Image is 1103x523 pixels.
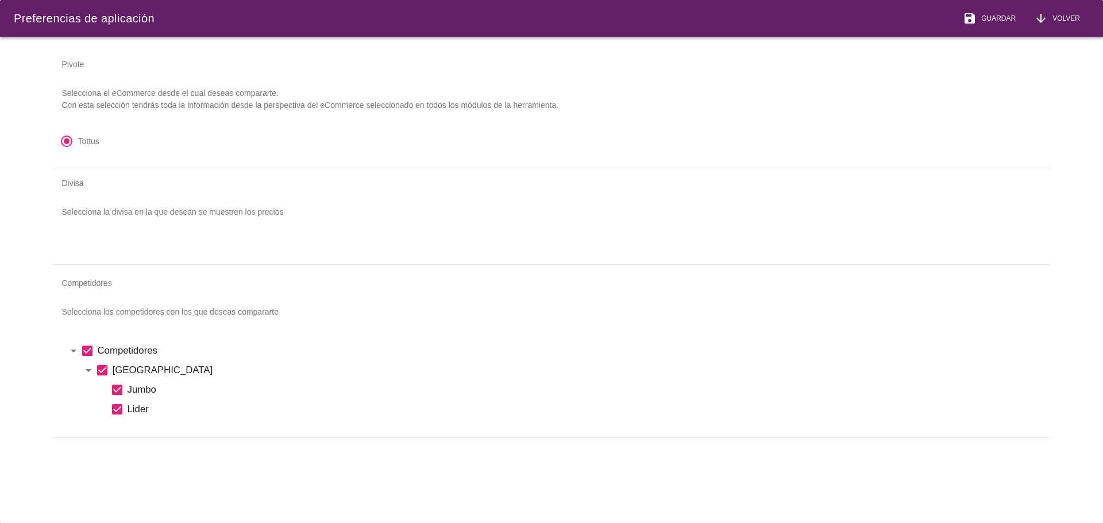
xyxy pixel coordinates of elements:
[110,402,124,416] i: check_box
[128,382,1037,397] label: Jumbo
[80,344,94,358] i: check_box
[53,51,1051,78] div: Pivote
[128,402,1037,416] label: Lider
[963,11,977,25] i: save
[110,383,124,397] i: check_box
[53,269,1051,297] div: Competidores
[67,344,80,358] i: arrow_drop_down
[53,197,1051,227] p: Selecciona la divisa en la que desean se muestren los precios
[14,10,155,27] div: Preferencias de aplicación
[53,78,1051,121] p: Selecciona el eCommerce desde el cual deseas compararte. Con esta selección tendrás toda la infor...
[113,363,1037,377] label: [GEOGRAPHIC_DATA]
[98,343,1037,358] label: Competidores
[53,297,1051,327] p: Selecciona los competidores con los que deseas compararte
[1048,13,1080,24] span: Volver
[1034,11,1048,25] i: arrow_downward
[78,135,99,147] label: Tottus
[53,169,1051,197] div: Divisa
[82,363,95,377] i: arrow_drop_down
[95,363,109,377] i: check_box
[977,13,1016,24] span: Guardar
